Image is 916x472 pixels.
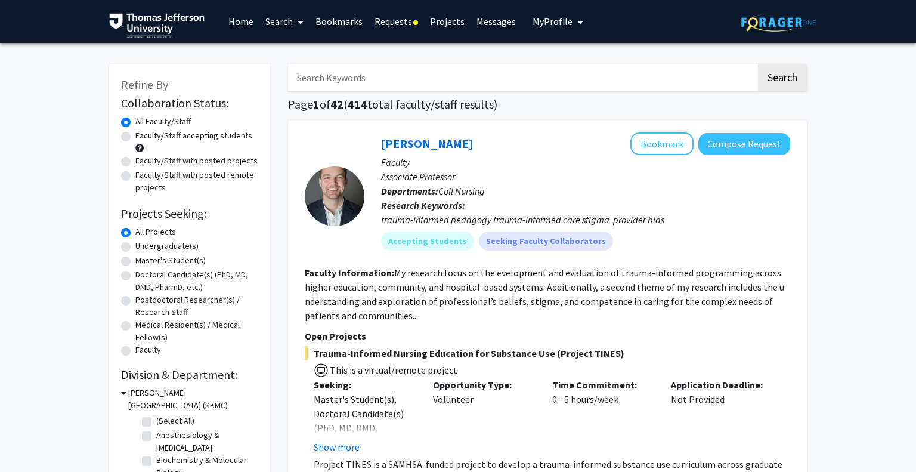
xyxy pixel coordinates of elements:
[121,368,258,382] h2: Division & Department:
[381,169,790,184] p: Associate Professor
[135,254,206,267] label: Master's Student(s)
[305,267,784,322] fg-read-more: My research focus on the evelopment and evaluation of trauma-informed programming across higher e...
[135,240,199,252] label: Undergraduate(s)
[135,155,258,167] label: Faculty/Staff with posted projects
[381,185,438,197] b: Departments:
[305,346,790,360] span: Trauma-Informed Nursing Education for Substance Use (Project TINES)
[135,169,258,194] label: Faculty/Staff with posted remote projects
[424,1,471,42] a: Projects
[121,206,258,221] h2: Projects Seeking:
[662,378,781,454] div: Not Provided
[135,319,258,344] label: Medical Resident(s) / Medical Fellow(s)
[533,16,572,27] span: My Profile
[552,378,654,392] p: Time Commitment:
[259,1,310,42] a: Search
[135,115,191,128] label: All Faculty/Staff
[156,429,255,454] label: Anesthesiology & [MEDICAL_DATA]
[433,378,534,392] p: Opportunity Type:
[314,392,415,449] div: Master's Student(s), Doctoral Candidate(s) (PhD, MD, DMD, PharmD, etc.)
[369,1,424,42] a: Requests
[121,77,168,92] span: Refine By
[348,97,367,112] span: 414
[135,129,252,142] label: Faculty/Staff accepting students
[741,13,816,32] img: ForagerOne Logo
[471,1,522,42] a: Messages
[305,267,394,279] b: Faculty Information:
[479,232,613,251] mat-chip: Seeking Faculty Collaborators
[135,294,258,319] label: Postdoctoral Researcher(s) / Research Staff
[313,97,320,112] span: 1
[121,96,258,110] h2: Collaboration Status:
[381,232,474,251] mat-chip: Accepting Students
[156,415,194,427] label: (Select All)
[381,136,473,151] a: [PERSON_NAME]
[381,212,790,227] div: trauma-informed pedagogy trauma-informed care stigma provider bias
[381,155,790,169] p: Faculty
[698,133,790,155] button: Compose Request to Stephen DiDonato
[288,97,807,112] h1: Page of ( total faculty/staff results)
[630,132,694,155] button: Add Stephen DiDonato to Bookmarks
[329,364,457,376] span: This is a virtual/remote project
[314,378,415,392] p: Seeking:
[424,378,543,454] div: Volunteer
[135,226,176,238] label: All Projects
[865,418,907,463] iframe: Chat
[135,269,258,294] label: Doctoral Candidate(s) (PhD, MD, DMD, PharmD, etc.)
[438,185,485,197] span: Coll Nursing
[109,13,205,38] img: Thomas Jefferson University Logo
[222,1,259,42] a: Home
[128,387,258,412] h3: [PERSON_NAME][GEOGRAPHIC_DATA] (SKMC)
[543,378,663,454] div: 0 - 5 hours/week
[671,378,772,392] p: Application Deadline:
[135,344,161,356] label: Faculty
[310,1,369,42] a: Bookmarks
[330,97,343,112] span: 42
[288,64,756,91] input: Search Keywords
[381,199,465,211] b: Research Keywords:
[305,329,790,343] p: Open Projects
[314,440,360,454] button: Show more
[758,64,807,91] button: Search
